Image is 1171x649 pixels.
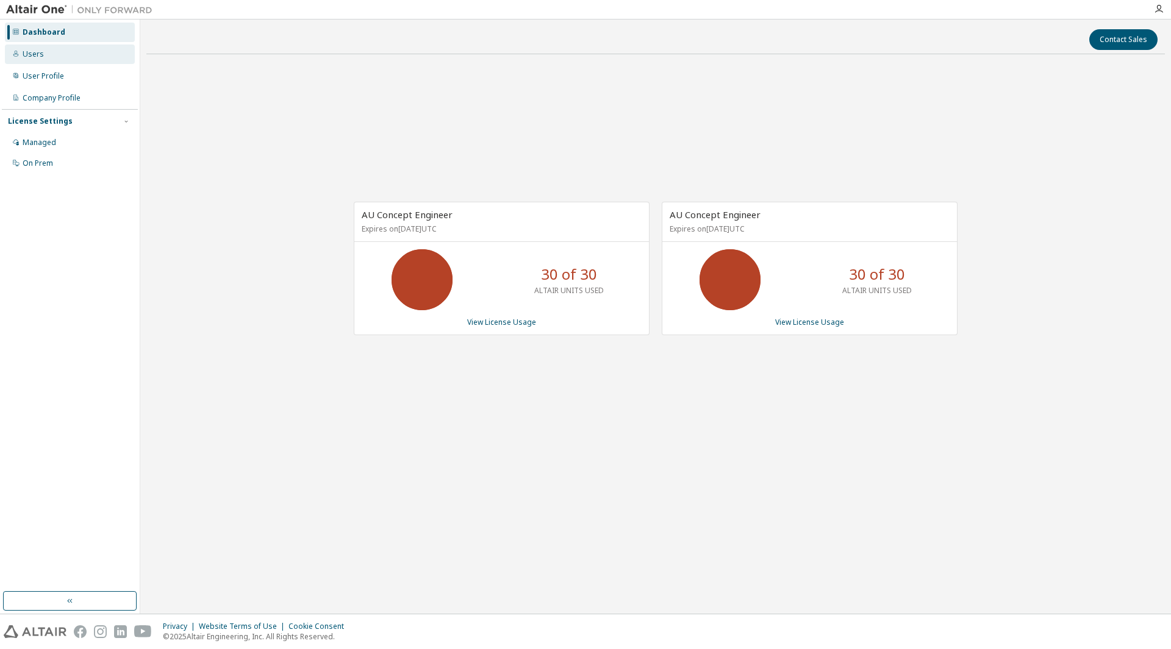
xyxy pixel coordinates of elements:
[670,208,761,221] span: AU Concept Engineer
[534,285,604,296] p: ALTAIR UNITS USED
[114,625,127,638] img: linkedin.svg
[199,622,288,631] div: Website Terms of Use
[775,317,844,327] a: View License Usage
[163,622,199,631] div: Privacy
[849,264,905,285] p: 30 of 30
[23,27,65,37] div: Dashboard
[8,116,73,126] div: License Settings
[163,631,351,642] p: © 2025 Altair Engineering, Inc. All Rights Reserved.
[23,93,81,103] div: Company Profile
[842,285,912,296] p: ALTAIR UNITS USED
[23,49,44,59] div: Users
[4,625,66,638] img: altair_logo.svg
[362,208,453,221] span: AU Concept Engineer
[23,71,64,81] div: User Profile
[541,264,597,285] p: 30 of 30
[1089,29,1158,50] button: Contact Sales
[74,625,87,638] img: facebook.svg
[23,138,56,147] div: Managed
[134,625,152,638] img: youtube.svg
[467,317,536,327] a: View License Usage
[94,625,107,638] img: instagram.svg
[362,224,639,234] p: Expires on [DATE] UTC
[23,158,53,168] div: On Prem
[288,622,351,631] div: Cookie Consent
[670,224,947,234] p: Expires on [DATE] UTC
[6,4,159,16] img: Altair One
